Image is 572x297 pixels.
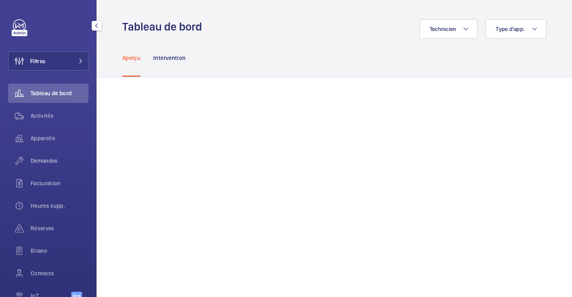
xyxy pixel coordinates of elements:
span: Bilans [31,247,88,255]
span: Demandes [31,157,88,165]
span: Activités [31,112,88,120]
h1: Tableau de bord [122,19,207,34]
span: Filtres [30,57,45,65]
span: Technicien [430,26,457,32]
span: Contacts [31,269,88,277]
button: Technicien [420,19,478,39]
button: Type d'app. [486,19,546,39]
p: Aperçu [122,54,140,62]
span: Réserves [31,224,88,232]
span: Type d'app. [496,26,525,32]
span: Appareils [31,134,88,142]
p: Intervention [153,54,185,62]
button: Filtres [8,51,88,71]
span: Tableau de bord [31,89,88,97]
span: Facturation [31,179,88,187]
span: Heures supp. [31,202,88,210]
